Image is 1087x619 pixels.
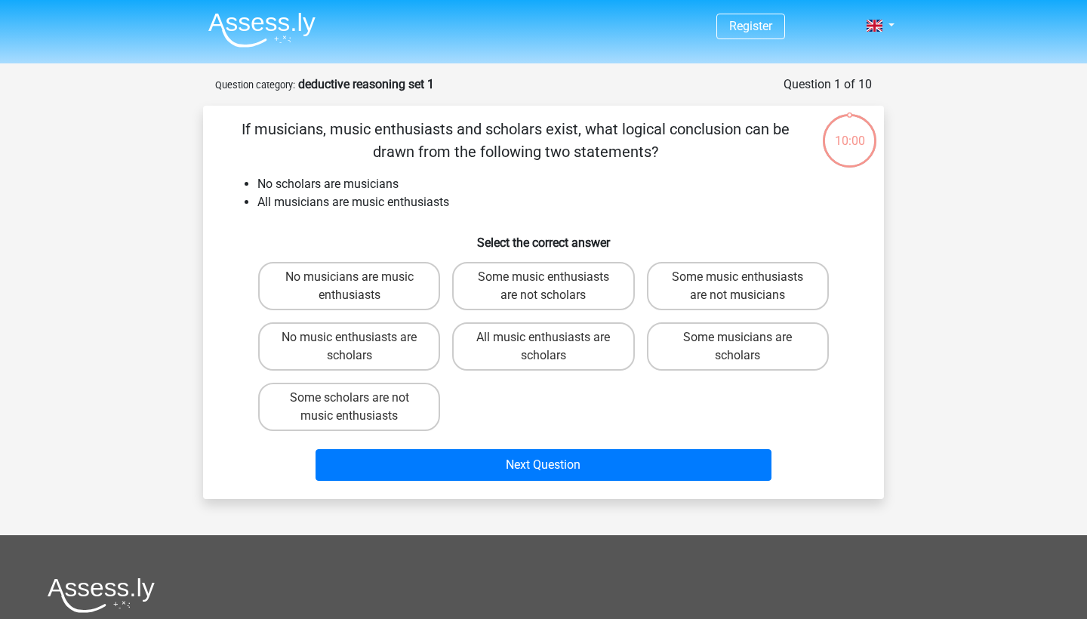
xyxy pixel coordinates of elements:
[258,322,440,371] label: No music enthusiasts are scholars
[227,118,803,163] p: If musicians, music enthusiasts and scholars exist, what logical conclusion can be drawn from the...
[821,112,878,150] div: 10:00
[298,77,434,91] strong: deductive reasoning set 1
[257,193,860,211] li: All musicians are music enthusiasts
[452,322,634,371] label: All music enthusiasts are scholars
[452,262,634,310] label: Some music enthusiasts are not scholars
[208,12,316,48] img: Assessly
[729,19,772,33] a: Register
[784,75,872,94] div: Question 1 of 10
[647,262,829,310] label: Some music enthusiasts are not musicians
[316,449,772,481] button: Next Question
[227,223,860,250] h6: Select the correct answer
[647,322,829,371] label: Some musicians are scholars
[48,577,155,613] img: Assessly logo
[257,175,860,193] li: No scholars are musicians
[258,262,440,310] label: No musicians are music enthusiasts
[258,383,440,431] label: Some scholars are not music enthusiasts
[215,79,295,91] small: Question category:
